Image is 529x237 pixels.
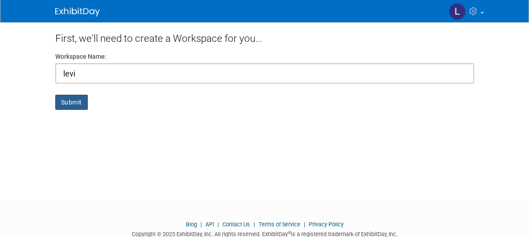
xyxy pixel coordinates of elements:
a: Terms of Service [258,221,300,228]
a: API [205,221,214,228]
span: | [215,221,221,228]
input: Name of your organization [55,63,474,84]
img: ExhibitDay [55,8,100,16]
label: Workspace Name: [55,52,107,61]
sup: ® [288,230,291,235]
button: Submit [55,95,88,110]
a: Privacy Policy [309,221,344,228]
span: | [302,221,308,228]
a: Blog [186,221,197,228]
div: First, we'll need to create a Workspace for you... [55,22,474,52]
a: Contact Us [222,221,250,228]
img: Levi Taylor [449,3,466,20]
span: | [198,221,204,228]
span: | [251,221,257,228]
